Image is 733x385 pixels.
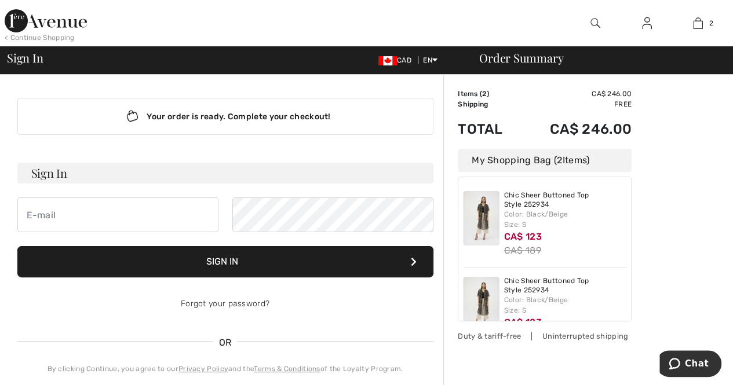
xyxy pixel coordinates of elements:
[519,109,632,149] td: CA$ 246.00
[504,295,627,316] div: Color: Black/Beige Size: S
[458,331,632,342] div: Duty & tariff-free | Uninterrupted shipping
[633,16,661,31] a: Sign In
[178,365,228,373] a: Privacy Policy
[378,56,397,65] img: Canadian Dollar
[504,245,541,256] s: CA$ 189
[519,99,632,109] td: Free
[17,98,433,135] div: Your order is ready. Complete your checkout!
[17,246,433,277] button: Sign In
[590,16,600,30] img: search the website
[5,9,87,32] img: 1ère Avenue
[458,109,519,149] td: Total
[378,56,416,64] span: CAD
[17,364,433,374] div: By clicking Continue, you agree to our and the of the Loyalty Program.
[17,163,433,184] h3: Sign In
[673,16,723,30] a: 2
[254,365,320,373] a: Terms & Conditions
[504,317,542,328] span: CA$ 123
[5,32,75,43] div: < Continue Shopping
[7,52,43,64] span: Sign In
[17,197,218,232] input: E-mail
[458,99,519,109] td: Shipping
[642,16,652,30] img: My Info
[465,52,726,64] div: Order Summary
[659,350,721,379] iframe: Opens a widget where you can chat to one of our agents
[504,277,627,295] a: Chic Sheer Buttoned Top Style 252934
[504,209,627,230] div: Color: Black/Beige Size: S
[181,299,269,309] a: Forgot your password?
[482,90,486,98] span: 2
[458,149,632,172] div: My Shopping Bag ( Items)
[709,18,713,28] span: 2
[423,56,437,64] span: EN
[504,231,542,242] span: CA$ 123
[693,16,703,30] img: My Bag
[463,191,499,245] img: Chic Sheer Buttoned Top Style 252934
[519,89,632,99] td: CA$ 246.00
[463,277,499,331] img: Chic Sheer Buttoned Top Style 252934
[213,336,238,350] span: OR
[557,155,562,166] span: 2
[458,89,519,99] td: Items ( )
[504,191,627,209] a: Chic Sheer Buttoned Top Style 252934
